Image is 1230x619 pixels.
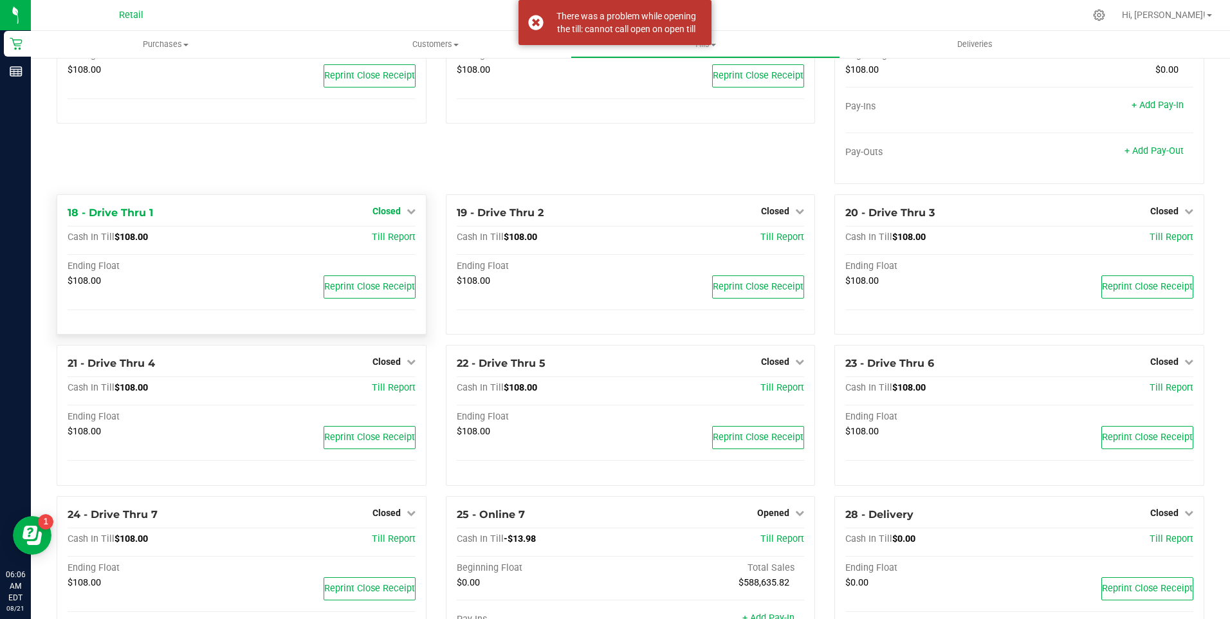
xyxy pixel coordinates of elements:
[457,232,504,243] span: Cash In Till
[324,432,415,443] span: Reprint Close Receipt
[940,39,1010,50] span: Deliveries
[739,577,789,588] span: $588,635.82
[68,261,241,272] div: Ending Float
[845,357,934,369] span: 23 - Drive Thru 6
[457,382,504,393] span: Cash In Till
[845,261,1019,272] div: Ending Float
[13,516,51,555] iframe: Resource center
[712,64,804,88] button: Reprint Close Receipt
[504,533,536,544] span: -$13.98
[457,411,630,423] div: Ending Float
[31,31,300,58] a: Purchases
[38,514,53,530] iframe: Resource center unread badge
[68,411,241,423] div: Ending Float
[457,577,480,588] span: $0.00
[1132,100,1184,111] a: + Add Pay-In
[1101,275,1193,299] button: Reprint Close Receipt
[1102,432,1193,443] span: Reprint Close Receipt
[1091,9,1107,21] div: Manage settings
[6,604,25,613] p: 08/21
[324,275,416,299] button: Reprint Close Receipt
[630,562,804,574] div: Total Sales
[457,207,544,219] span: 19 - Drive Thru 2
[324,583,415,594] span: Reprint Close Receipt
[457,64,490,75] span: $108.00
[31,39,300,50] span: Purchases
[845,411,1019,423] div: Ending Float
[68,232,115,243] span: Cash In Till
[845,533,892,544] span: Cash In Till
[6,569,25,604] p: 06:06 AM EDT
[68,64,101,75] span: $108.00
[845,577,868,588] span: $0.00
[324,281,415,292] span: Reprint Close Receipt
[1150,206,1179,216] span: Closed
[372,206,401,216] span: Closed
[1150,533,1193,544] a: Till Report
[845,508,913,521] span: 28 - Delivery
[372,232,416,243] a: Till Report
[324,70,415,81] span: Reprint Close Receipt
[845,64,879,75] span: $108.00
[1101,577,1193,600] button: Reprint Close Receipt
[115,232,148,243] span: $108.00
[1150,382,1193,393] a: Till Report
[10,37,23,50] inline-svg: Retail
[10,65,23,78] inline-svg: Reports
[68,577,101,588] span: $108.00
[845,232,892,243] span: Cash In Till
[845,562,1019,574] div: Ending Float
[457,275,490,286] span: $108.00
[115,382,148,393] span: $108.00
[845,101,1019,113] div: Pay-Ins
[457,261,630,272] div: Ending Float
[845,382,892,393] span: Cash In Till
[551,10,702,35] div: There was a problem while opening the till: cannot call open on open till
[1150,356,1179,367] span: Closed
[372,508,401,518] span: Closed
[504,232,537,243] span: $108.00
[760,382,804,393] a: Till Report
[457,562,630,574] div: Beginning Float
[300,31,570,58] a: Customers
[68,533,115,544] span: Cash In Till
[892,382,926,393] span: $108.00
[845,147,1019,158] div: Pay-Outs
[757,508,789,518] span: Opened
[1150,232,1193,243] a: Till Report
[845,426,879,437] span: $108.00
[1124,145,1184,156] a: + Add Pay-Out
[504,382,537,393] span: $108.00
[68,562,241,574] div: Ending Float
[68,207,153,219] span: 18 - Drive Thru 1
[301,39,569,50] span: Customers
[324,64,416,88] button: Reprint Close Receipt
[712,426,804,449] button: Reprint Close Receipt
[1102,281,1193,292] span: Reprint Close Receipt
[761,356,789,367] span: Closed
[115,533,148,544] span: $108.00
[68,426,101,437] span: $108.00
[845,207,935,219] span: 20 - Drive Thru 3
[68,357,155,369] span: 21 - Drive Thru 4
[457,508,525,521] span: 25 - Online 7
[324,426,416,449] button: Reprint Close Receipt
[892,533,915,544] span: $0.00
[845,275,879,286] span: $108.00
[1122,10,1206,20] span: Hi, [PERSON_NAME]!
[1101,426,1193,449] button: Reprint Close Receipt
[457,426,490,437] span: $108.00
[457,357,546,369] span: 22 - Drive Thru 5
[713,281,803,292] span: Reprint Close Receipt
[760,533,804,544] a: Till Report
[457,533,504,544] span: Cash In Till
[760,232,804,243] a: Till Report
[324,577,416,600] button: Reprint Close Receipt
[372,382,416,393] a: Till Report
